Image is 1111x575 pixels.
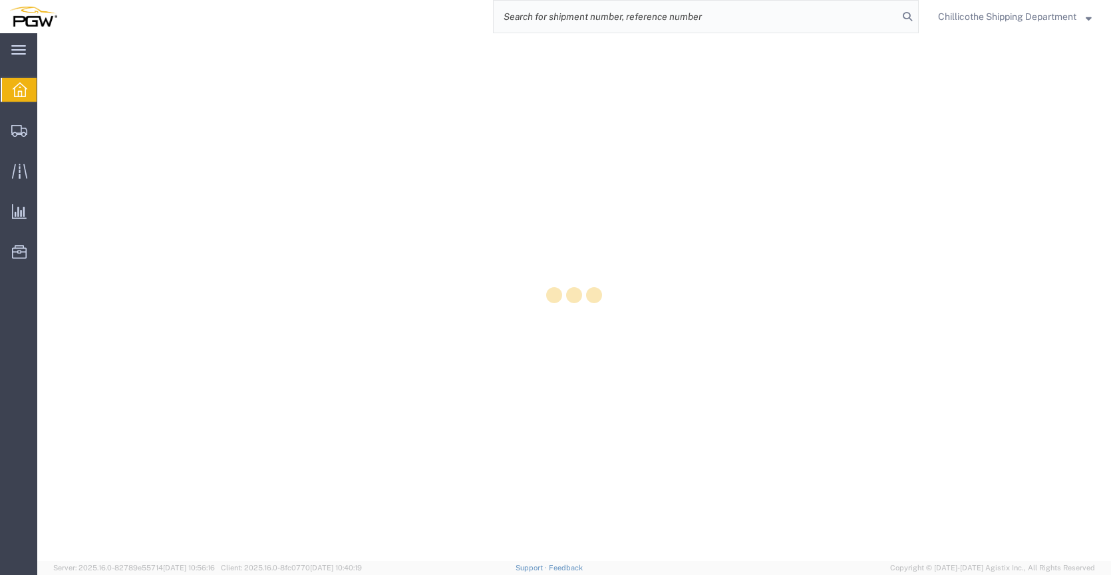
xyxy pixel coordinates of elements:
[163,564,215,572] span: [DATE] 10:56:16
[310,564,362,572] span: [DATE] 10:40:19
[9,7,57,27] img: logo
[890,562,1095,574] span: Copyright © [DATE]-[DATE] Agistix Inc., All Rights Reserved
[53,564,215,572] span: Server: 2025.16.0-82789e55714
[938,9,1076,24] span: Chillicothe Shipping Department
[494,1,898,33] input: Search for shipment number, reference number
[221,564,362,572] span: Client: 2025.16.0-8fc0770
[937,9,1092,25] button: Chillicothe Shipping Department
[516,564,549,572] a: Support
[549,564,583,572] a: Feedback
